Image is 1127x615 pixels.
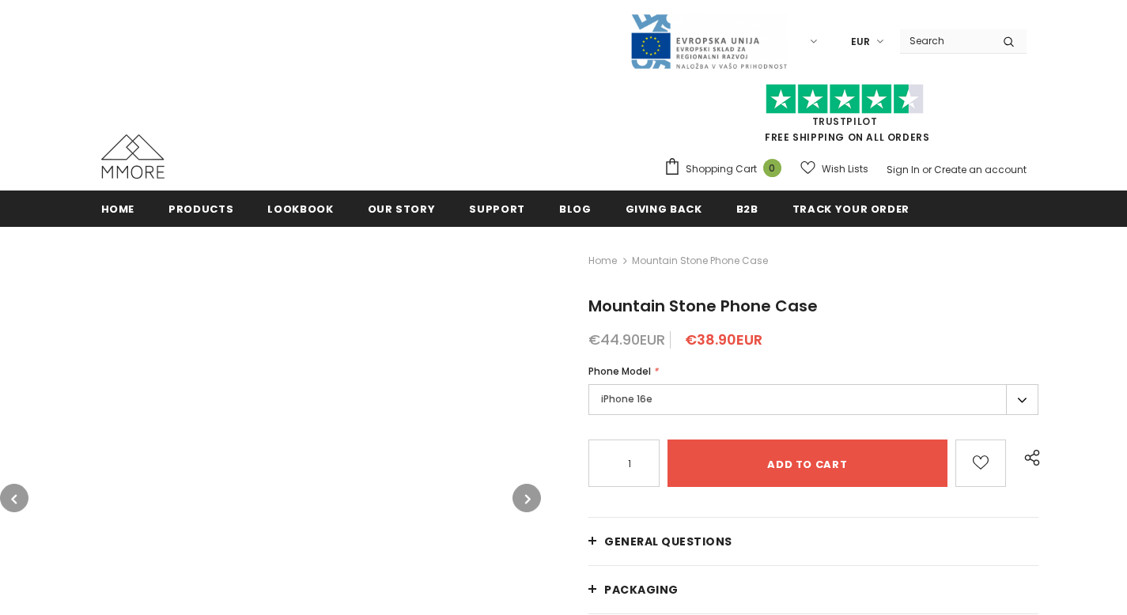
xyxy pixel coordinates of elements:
[588,364,651,378] span: Phone Model
[168,202,233,217] span: Products
[101,134,165,179] img: MMORE Cases
[626,202,702,217] span: Giving back
[792,191,910,226] a: Track your order
[588,251,617,270] a: Home
[736,191,758,226] a: B2B
[664,157,789,181] a: Shopping Cart 0
[900,29,991,52] input: Search Site
[626,191,702,226] a: Giving back
[588,566,1038,613] a: PACKAGING
[368,191,436,226] a: Our Story
[588,384,1038,415] label: iPhone 16e
[168,191,233,226] a: Products
[630,34,788,47] a: Javni Razpis
[887,163,920,176] a: Sign In
[934,163,1027,176] a: Create an account
[664,91,1027,144] span: FREE SHIPPING ON ALL ORDERS
[604,534,732,549] span: General Questions
[922,163,932,176] span: or
[588,330,665,349] span: €44.90EUR
[851,34,870,50] span: EUR
[736,202,758,217] span: B2B
[686,161,757,177] span: Shopping Cart
[632,251,768,270] span: Mountain Stone Phone Case
[822,161,868,177] span: Wish Lists
[267,202,333,217] span: Lookbook
[469,191,525,226] a: support
[800,155,868,183] a: Wish Lists
[469,202,525,217] span: support
[766,84,924,115] img: Trust Pilot Stars
[685,330,762,349] span: €38.90EUR
[559,191,592,226] a: Blog
[604,582,679,598] span: PACKAGING
[368,202,436,217] span: Our Story
[101,191,135,226] a: Home
[792,202,910,217] span: Track your order
[588,518,1038,565] a: General Questions
[101,202,135,217] span: Home
[267,191,333,226] a: Lookbook
[559,202,592,217] span: Blog
[763,159,781,177] span: 0
[668,440,947,487] input: Add to cart
[630,13,788,70] img: Javni Razpis
[588,295,818,317] span: Mountain Stone Phone Case
[812,115,878,128] a: Trustpilot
